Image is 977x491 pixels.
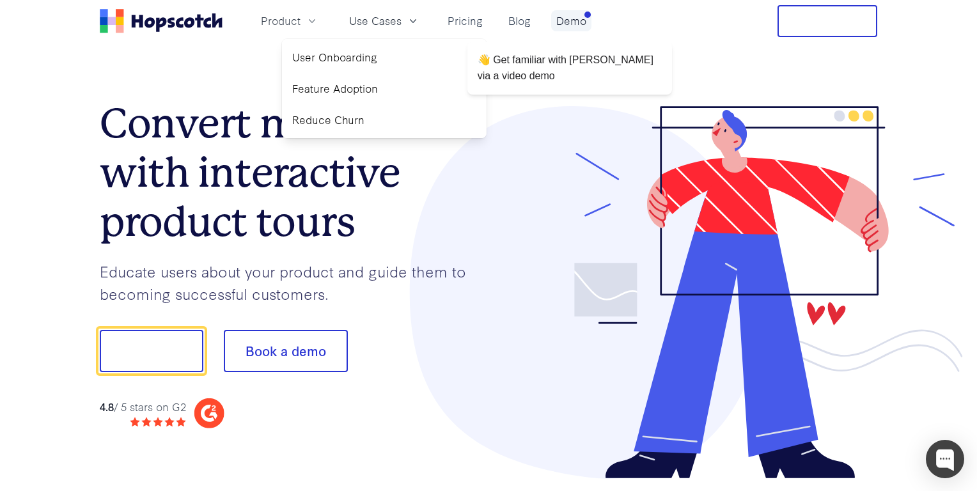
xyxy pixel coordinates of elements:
strong: 4.8 [100,399,114,414]
span: Use Cases [349,13,402,29]
button: Show me! [100,330,203,372]
button: Free Trial [778,5,877,37]
a: Reduce Churn [287,107,481,133]
a: Home [100,9,223,33]
h1: Convert more trials with interactive product tours [100,99,488,246]
button: Use Cases [341,10,427,31]
a: Pricing [442,10,488,31]
p: 👋 Get familiar with [PERSON_NAME] via a video demo [478,52,662,84]
a: Demo [551,10,591,31]
span: Product [261,13,301,29]
button: Product [253,10,326,31]
a: Blog [503,10,536,31]
button: Book a demo [224,330,348,372]
p: Educate users about your product and guide them to becoming successful customers. [100,260,488,304]
a: User Onboarding [287,44,481,70]
a: Feature Adoption [287,75,481,102]
div: / 5 stars on G2 [100,399,186,415]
